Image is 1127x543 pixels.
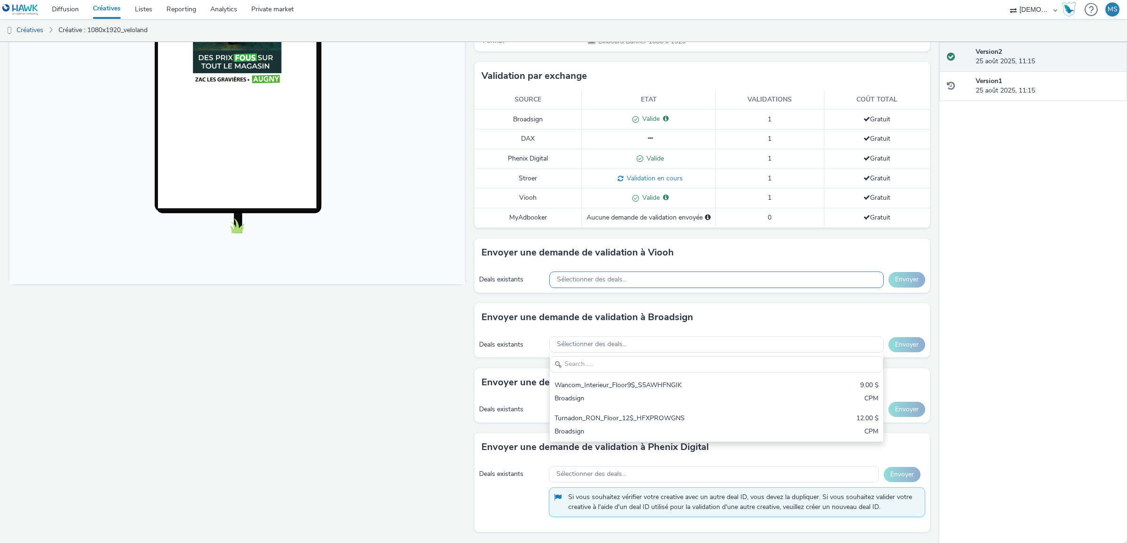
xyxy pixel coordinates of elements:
[2,4,39,16] img: undefined Logo
[479,275,545,284] div: Deals existants
[481,69,587,83] h3: Validation par exchange
[557,276,627,284] span: Sélectionner des deals...
[863,134,890,143] span: Gratuit
[863,154,890,163] span: Gratuit
[474,208,582,228] td: MyAdbooker
[54,19,152,42] a: Créative : 1080x1920_veloland
[555,427,769,438] div: Broadsign
[643,154,664,163] span: Valide
[479,340,545,349] div: Deals existants
[976,76,1119,96] div: 25 août 2025, 11:15
[884,467,920,482] button: Envoyer
[555,381,769,391] div: Wancom_Interieur_Floor9$_S5AWHFNGIK
[888,337,925,352] button: Envoyer
[864,394,878,405] div: CPM
[639,114,660,123] span: Valide
[705,213,711,222] div: Sélectionnez un deal ci-dessous et cliquez sur Envoyer pour envoyer une demande de validation à M...
[863,213,890,222] span: Gratuit
[856,414,878,424] div: 12.00 $
[1108,2,1118,17] div: MS
[888,272,925,287] button: Envoyer
[1062,2,1076,17] img: Hawk Academy
[474,169,582,188] td: Stroer
[863,193,890,202] span: Gratuit
[555,394,769,405] div: Broadsign
[860,381,878,391] div: 9.00 $
[623,174,683,183] span: Validation en cours
[976,47,1119,67] div: 25 août 2025, 11:15
[768,193,771,202] span: 1
[474,129,582,149] td: DAX
[582,90,716,110] th: Etat
[1062,2,1080,17] a: Hawk Academy
[716,90,824,110] th: Validations
[481,440,709,454] h3: Envoyer une demande de validation à Phenix Digital
[768,134,771,143] span: 1
[768,213,771,222] span: 0
[557,340,627,348] span: Sélectionner des deals...
[550,356,883,373] input: Search......
[481,310,693,324] h3: Envoyer une demande de validation à Broadsign
[824,90,930,110] th: Coût total
[976,47,1002,56] strong: Version 2
[768,115,771,124] span: 1
[555,414,769,424] div: Turnadon_RON_Floor_12$_HFXPROWGNS
[479,469,544,479] div: Deals existants
[888,402,925,417] button: Envoyer
[587,213,711,222] div: Aucune demande de validation envoyée
[768,174,771,183] span: 1
[639,193,660,202] span: Valide
[5,26,14,35] img: dooh
[474,90,582,110] th: Source
[474,110,582,129] td: Broadsign
[863,115,890,124] span: Gratuit
[568,492,915,512] span: Si vous souhaitez vérifier votre creative avec un autre deal ID, vous devez la dupliquer. Si vous...
[863,174,890,183] span: Gratuit
[474,188,582,208] td: Viooh
[556,470,626,478] span: Sélectionner des deals...
[481,246,674,260] h3: Envoyer une demande de validation à Viooh
[479,405,545,414] div: Deals existants
[474,149,582,169] td: Phenix Digital
[976,76,1002,85] strong: Version 1
[481,375,705,390] h3: Envoyer une demande de validation à MyAdbooker
[183,29,272,188] img: Advertisement preview
[768,154,771,163] span: 1
[864,427,878,438] div: CPM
